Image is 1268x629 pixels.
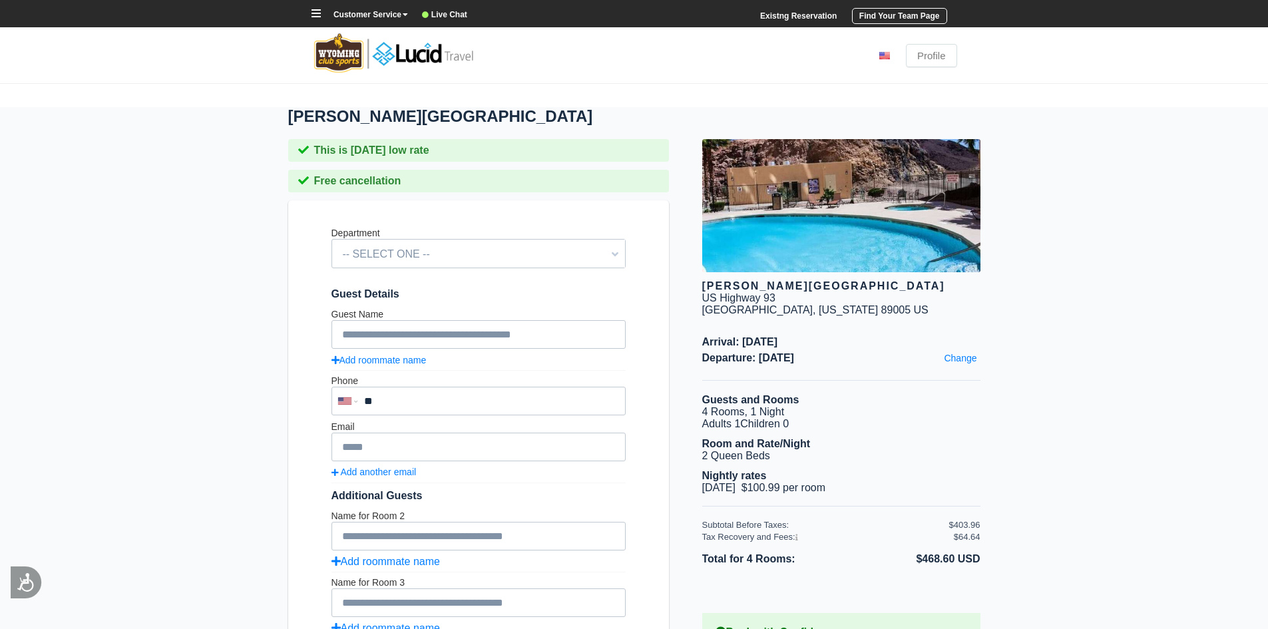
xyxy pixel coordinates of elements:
span: [GEOGRAPHIC_DATA], [702,304,816,315]
span: [DATE] $100.99 per room [702,482,826,493]
div: Additional Guests [331,490,626,502]
span: Children 0 [740,418,789,429]
label: Phone [331,375,358,386]
div: United States: +1 [333,388,361,414]
a: Add another email [331,467,626,477]
li: $468.60 USD [841,550,980,568]
div: US Highway 93 [702,292,775,304]
span: [US_STATE] [819,304,878,315]
div: $403.96 [949,520,980,530]
a: Add roommate name [331,556,440,567]
b: Find Your Team Page [859,11,940,21]
a: Change [941,349,980,367]
img: hotel image [702,139,980,272]
li: Total for 4 Rooms: [702,550,841,568]
label: Name for Room 2 [331,511,405,521]
b: Room and Rate/Night [702,438,811,449]
div: [PERSON_NAME][GEOGRAPHIC_DATA] [702,280,980,292]
span: Departure: [DATE] [702,352,980,364]
b: Customer Service [333,10,409,19]
span: Arrival: [DATE] [702,336,980,348]
span: -- SELECT ONE -- [332,243,625,266]
li: Adults 1 [702,418,980,430]
div: Tax Recovery and Fees: [702,532,949,542]
li: [PHONE_NUMBER] [767,50,863,62]
b: Live Chat [431,10,467,19]
div: Free cancellation [288,170,669,192]
label: Name for Room 3 [331,577,405,588]
b: Nightly rates [702,470,767,481]
div: $64.64 [954,532,980,542]
span: 89005 [881,304,911,315]
b: Guests and Rooms [702,394,799,405]
a: Existng Reservation [760,11,837,21]
a: Add roommate name [331,355,427,365]
img: Screen-Shot-2018-05-07-at-2.36.21-PM.png [312,31,479,77]
h1: [PERSON_NAME][GEOGRAPHIC_DATA] [288,107,702,126]
span: US [914,304,929,315]
div: Subtotal Before Taxes: [702,520,949,530]
li: 4 Rooms, 1 Night [702,406,980,418]
a: Profile [906,44,957,67]
a: Find Your Team Page [852,8,947,24]
label: Guest Name [331,309,384,319]
div: This is [DATE] low rate [288,139,669,162]
li: 2 Queen Beds [702,450,980,462]
label: Department [331,228,380,238]
span: Guest Details [331,288,626,300]
label: Email [331,421,355,432]
a: Live Chat [422,10,467,19]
